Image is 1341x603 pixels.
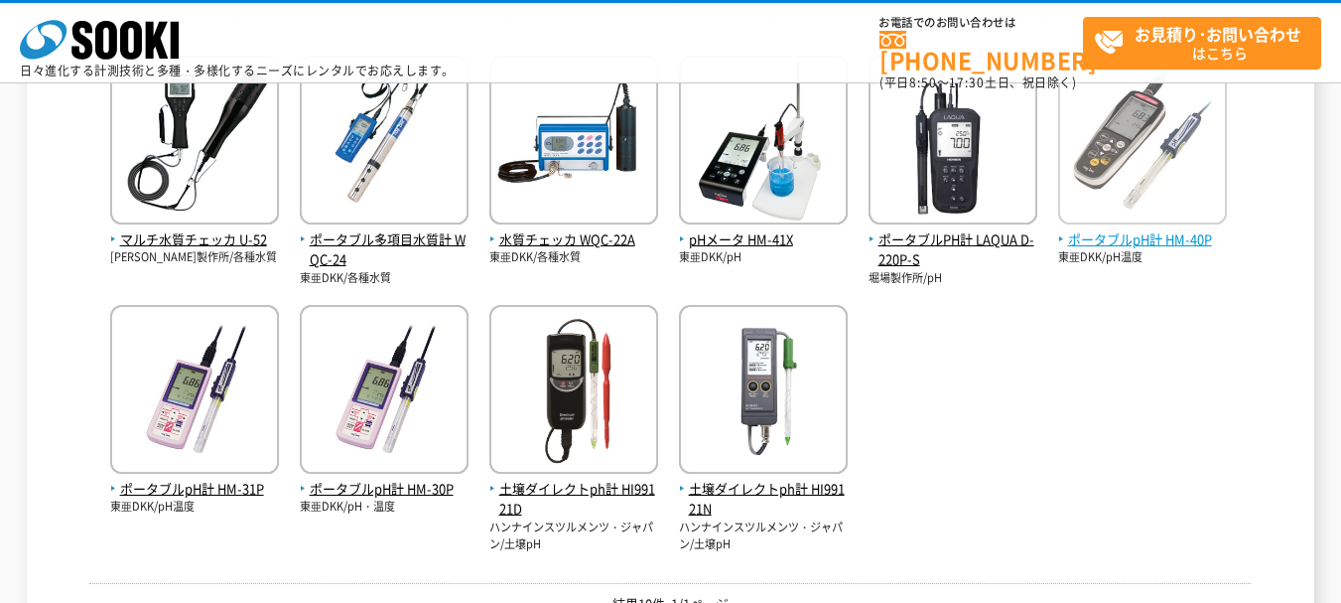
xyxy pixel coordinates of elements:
a: 土壌ダイレクトph計 HI99121N [679,458,848,520]
p: 東亜DKK/pH温度 [1058,249,1227,266]
span: ポータブルpH計 HM-30P [300,479,469,500]
p: 東亜DKK/pH [679,249,848,266]
a: ポータブル多項目水質計 WQC-24 [300,209,469,270]
img: HM-40P [1058,56,1227,229]
span: ポータブル多項目水質計 WQC-24 [300,229,469,271]
p: [PERSON_NAME]製作所/各種水質 [110,249,279,266]
img: HI99121N [679,305,848,479]
img: D-220P-S [869,56,1037,229]
p: 東亜DKK/pH温度 [110,499,279,516]
span: ポータブルPH計 LAQUA D-220P-S [869,229,1037,271]
span: 水質チェッカ WQC-22A [489,229,658,250]
a: pHメータ HM-41X [679,209,848,250]
p: ハンナインスツルメンツ・ジャパン/土壌pH [489,520,658,552]
img: HM-31P [110,305,279,479]
p: 東亜DKK/各種水質 [489,249,658,266]
strong: お見積り･お問い合わせ [1135,22,1301,46]
a: マルチ水質チェッカ U-52 [110,209,279,250]
img: WQC-22A [489,56,658,229]
a: ポータブルpH計 HM-40P [1058,209,1227,250]
img: HM-30P [300,305,469,479]
p: 東亜DKK/各種水質 [300,270,469,287]
p: 東亜DKK/pH・温度 [300,499,469,516]
img: HM-41X [679,56,848,229]
p: 日々進化する計測技術と多種・多様化するニーズにレンタルでお応えします。 [20,65,455,76]
span: pHメータ HM-41X [679,229,848,250]
img: WQC-24 [300,56,469,229]
span: 8:50 [909,74,937,91]
p: ハンナインスツルメンツ・ジャパン/土壌pH [679,520,848,552]
p: 堀場製作所/pH [869,270,1037,287]
a: 土壌ダイレクトph計 HI99121D [489,458,658,520]
span: ポータブルpH計 HM-40P [1058,229,1227,250]
span: お電話でのお問い合わせは [879,17,1083,29]
span: 17:30 [949,74,985,91]
a: ポータブルpH計 HM-30P [300,458,469,500]
a: 水質チェッカ WQC-22A [489,209,658,250]
span: 土壌ダイレクトph計 HI99121D [489,479,658,521]
span: 土壌ダイレクトph計 HI99121N [679,479,848,521]
a: ポータブルpH計 HM-31P [110,458,279,500]
a: ポータブルPH計 LAQUA D-220P-S [869,209,1037,270]
a: お見積り･お問い合わせはこちら [1083,17,1321,70]
a: [PHONE_NUMBER] [879,31,1083,72]
img: HI99121D [489,305,658,479]
span: はこちら [1094,18,1320,68]
span: ポータブルpH計 HM-31P [110,479,279,500]
span: (平日 ～ 土日、祝日除く) [879,74,1076,91]
img: U-52 [110,56,279,229]
span: マルチ水質チェッカ U-52 [110,229,279,250]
